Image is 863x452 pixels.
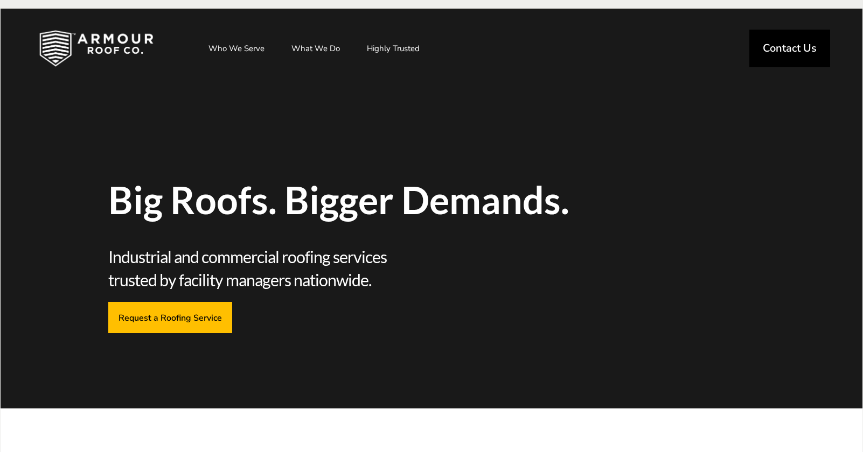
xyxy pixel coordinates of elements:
span: Big Roofs. Bigger Demands. [108,181,588,218]
span: Request a Roofing Service [119,312,222,322]
img: Industrial and Commercial Roofing Company | Armour Roof Co. [22,22,171,75]
a: Request a Roofing Service [108,302,232,333]
a: Who We Serve [198,35,275,62]
a: Contact Us [749,30,830,67]
span: Industrial and commercial roofing services trusted by facility managers nationwide. [108,245,428,291]
a: Highly Trusted [356,35,430,62]
a: What We Do [281,35,351,62]
span: Contact Us [763,43,817,54]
